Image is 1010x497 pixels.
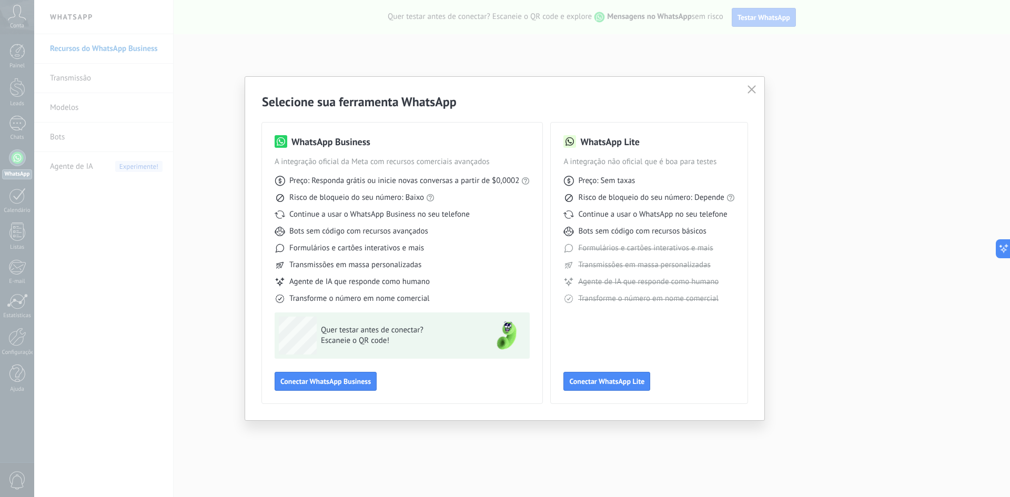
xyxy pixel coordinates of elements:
span: Formulários e cartões interativos e mais [289,243,424,253]
span: Continue a usar o WhatsApp no seu telefone [578,209,727,220]
img: green-phone.png [488,317,526,354]
span: Preço: Responda grátis ou inicie novas conversas a partir de $0,0002 [289,176,519,186]
span: Transmissões em massa personalizadas [578,260,710,270]
span: Escaneie o QR code! [321,336,474,346]
button: Conectar WhatsApp Lite [563,372,650,391]
span: Preço: Sem taxas [578,176,635,186]
span: A integração oficial da Meta com recursos comerciais avançados [275,157,530,167]
span: Quer testar antes de conectar? [321,325,474,336]
span: Transforme o número em nome comercial [289,293,429,304]
span: Risco de bloqueio do seu número: Baixo [289,192,424,203]
span: Risco de bloqueio do seu número: Depende [578,192,724,203]
span: Formulários e cartões interativos e mais [578,243,713,253]
span: Transmissões em massa personalizadas [289,260,421,270]
span: Bots sem código com recursos avançados [289,226,428,237]
span: Agente de IA que responde como humano [289,277,430,287]
span: Transforme o número em nome comercial [578,293,718,304]
h3: WhatsApp Business [291,135,370,148]
span: Continue a usar o WhatsApp Business no seu telefone [289,209,470,220]
button: Conectar WhatsApp Business [275,372,377,391]
span: Agente de IA que responde como humano [578,277,719,287]
span: A integração não oficial que é boa para testes [563,157,735,167]
span: Bots sem código com recursos básicos [578,226,706,237]
h3: WhatsApp Lite [580,135,639,148]
h2: Selecione sua ferramenta WhatsApp [262,94,748,110]
span: Conectar WhatsApp Lite [569,378,644,385]
span: Conectar WhatsApp Business [280,378,371,385]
